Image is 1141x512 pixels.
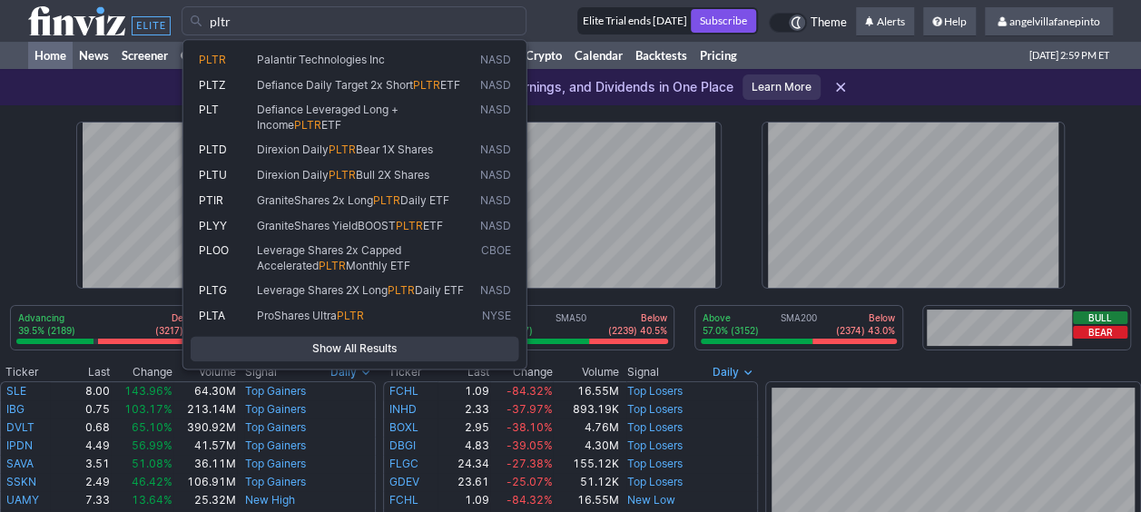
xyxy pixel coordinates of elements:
p: (2374) 43.0% [836,324,895,337]
td: 25.32M [173,491,237,509]
span: 51.08% [132,457,172,470]
a: Top Gainers [245,384,306,398]
span: NASD [480,53,511,67]
a: Top Losers [627,438,683,452]
td: 1.09 [438,381,491,400]
span: ETF [423,219,443,232]
td: 0.75 [50,400,111,418]
td: 4.83 [438,437,491,455]
span: Leverage Shares 2x Capped Accelerated [257,243,401,272]
span: PLTR [294,118,321,132]
span: PLTR [388,283,415,297]
a: Subscribe [691,9,756,33]
span: PLTA [199,309,225,322]
span: Defiance Leveraged Long + Income [257,103,398,132]
span: Direxion Daily [257,143,329,156]
p: Below [607,311,666,324]
span: CBOE [481,243,511,273]
span: PLT [199,103,219,116]
button: Bull [1073,311,1127,324]
span: NASD [480,193,511,209]
span: 143.96% [124,384,172,398]
span: PLTR [329,143,356,156]
a: Top Gainers [245,475,306,488]
span: -37.97% [506,402,552,416]
th: Volume [553,363,619,381]
a: Top Gainers [245,420,306,434]
td: 64.30M [173,381,237,400]
span: Bull 2X Shares [356,168,429,182]
span: PLTD [199,143,227,156]
span: -25.07% [506,475,552,488]
span: [DATE] 2:59 PM ET [1029,42,1109,69]
span: Daily ETF [415,283,464,297]
td: 23.61 [438,473,491,491]
span: Palantir Technologies Inc [257,53,385,66]
a: IPDN [6,438,33,452]
a: Backtests [628,42,693,69]
span: Leverage Shares 2X Long [257,283,388,297]
span: NASD [480,78,511,94]
td: 16.55M [553,491,619,509]
td: 155.12K [553,455,619,473]
span: PTIR [199,193,223,207]
span: ETF [440,78,460,92]
td: 106.91M [173,473,237,491]
span: 65.10% [132,420,172,434]
p: Declining [155,311,211,324]
a: Top Gainers [245,457,306,470]
a: Learn More [743,74,821,100]
span: ProShares Ultra [257,309,337,322]
span: Daily ETF [400,193,449,207]
td: 893.19K [553,400,619,418]
td: 41.57M [173,437,237,455]
a: Top Gainers [245,438,306,452]
span: PLTR [319,259,346,272]
span: Daily [713,363,739,381]
span: PLTU [199,168,227,182]
span: Daily [330,363,357,381]
span: Defiance Daily Target 2x Short [257,78,413,92]
div: Search [182,39,527,369]
th: Last [438,363,491,381]
span: Direxion Daily [257,168,329,182]
span: PLTG [199,283,227,297]
th: Volume [173,363,237,381]
span: PLTZ [199,78,226,92]
span: Theme [811,13,847,33]
span: NASD [480,103,511,133]
a: Top Losers [627,402,683,416]
a: FCHL [389,493,418,507]
span: -39.05% [506,438,552,452]
td: 7.33 [50,491,111,509]
td: 0.68 [50,418,111,437]
span: -27.38% [506,457,552,470]
span: -84.32% [506,384,552,398]
th: Last [50,363,111,381]
a: DVLT [6,420,34,434]
a: Crypto [518,42,567,69]
span: angelvillafanepinto [1009,15,1100,28]
span: PLTR [373,193,400,207]
th: Ticker [383,363,438,381]
span: -38.10% [506,420,552,434]
span: Signal [245,365,277,379]
td: 2.95 [438,418,491,437]
span: 13.64% [132,493,172,507]
span: -84.32% [506,493,552,507]
p: Above [703,311,759,324]
button: Signals interval [326,363,376,381]
a: Help [923,7,976,36]
span: Monthly ETF [346,259,410,272]
span: PLOO [199,243,229,257]
a: Alerts [856,7,914,36]
th: Change [490,363,553,381]
td: 8.00 [50,381,111,400]
span: GraniteShares 2x Long [257,193,373,207]
a: Top Gainers [245,402,306,416]
button: Signals interval [708,363,758,381]
a: Top Losers [627,457,683,470]
div: SMA50 [472,311,668,339]
span: 103.17% [124,402,172,416]
a: FLGC [389,457,418,470]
